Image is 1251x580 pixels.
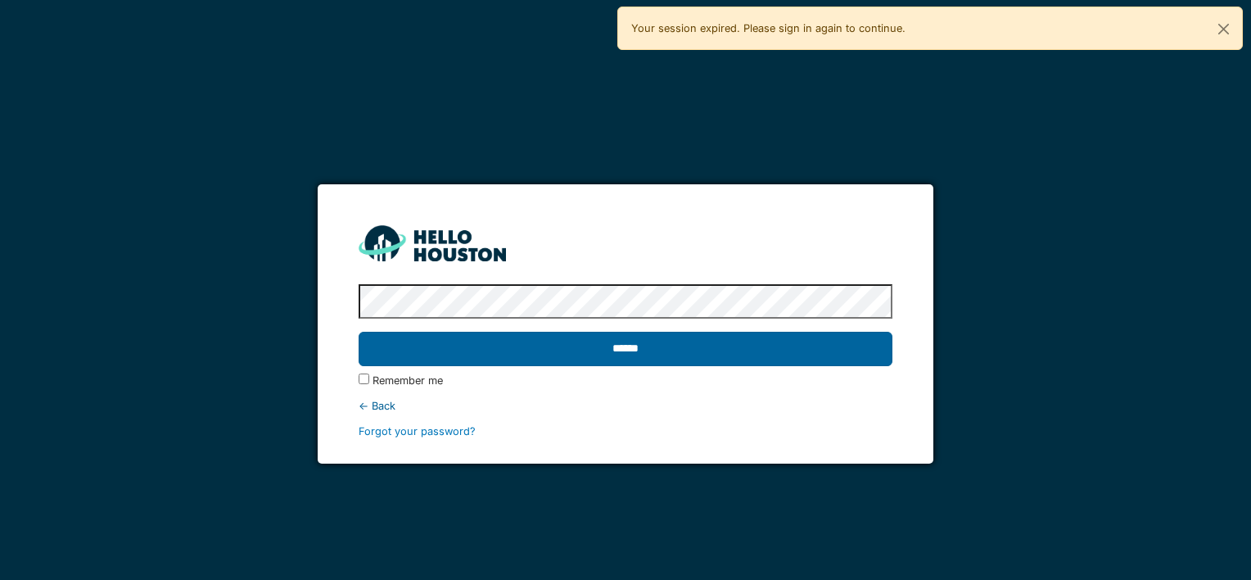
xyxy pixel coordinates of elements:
[359,425,476,437] a: Forgot your password?
[1205,7,1242,51] button: Close
[359,225,506,261] img: HH_line-BYnF2_Hg.png
[359,398,892,414] div: ← Back
[373,373,443,388] label: Remember me
[617,7,1243,50] div: Your session expired. Please sign in again to continue.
